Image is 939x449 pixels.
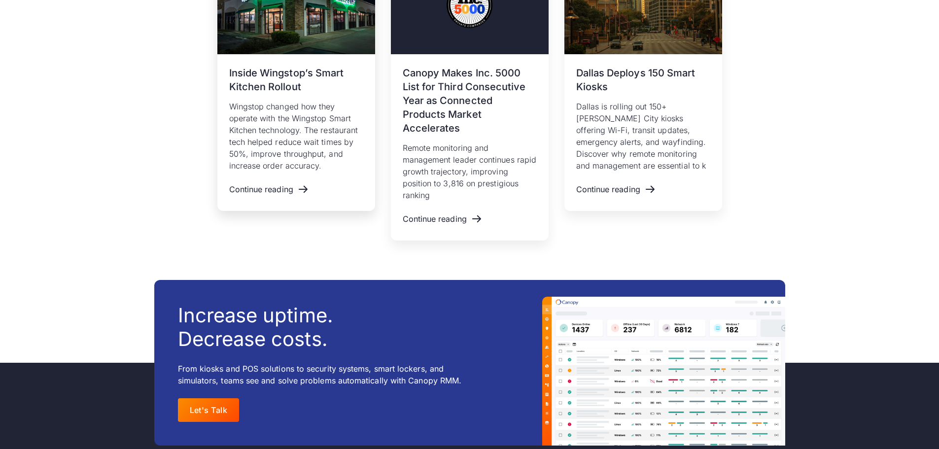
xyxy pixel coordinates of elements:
[576,66,710,94] h3: Dallas Deploys 150 Smart Kiosks
[403,214,467,224] div: Continue reading
[576,185,640,194] div: Continue reading
[542,297,785,446] img: A Canopy dashboard example
[178,398,240,422] a: Let's Talk
[403,66,537,135] h3: Canopy Makes Inc. 5000 List for Third Consecutive Year as Connected Products Market Accelerates
[403,142,537,201] p: Remote monitoring and management leader continues rapid growth trajectory, improving position to ...
[576,101,710,172] p: Dallas is rolling out 150+ [PERSON_NAME] City kiosks offering Wi-Fi, transit updates, emergency a...
[229,185,293,194] div: Continue reading
[178,363,481,386] p: From kiosks and POS solutions to security systems, smart lockers, and simulators, teams see and s...
[178,304,333,351] h3: Increase uptime. Decrease costs.
[229,101,363,172] p: Wingstop changed how they operate with the Wingstop Smart Kitchen technology. The restaurant tech...
[229,66,363,94] h3: Inside Wingstop’s Smart Kitchen Rollout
